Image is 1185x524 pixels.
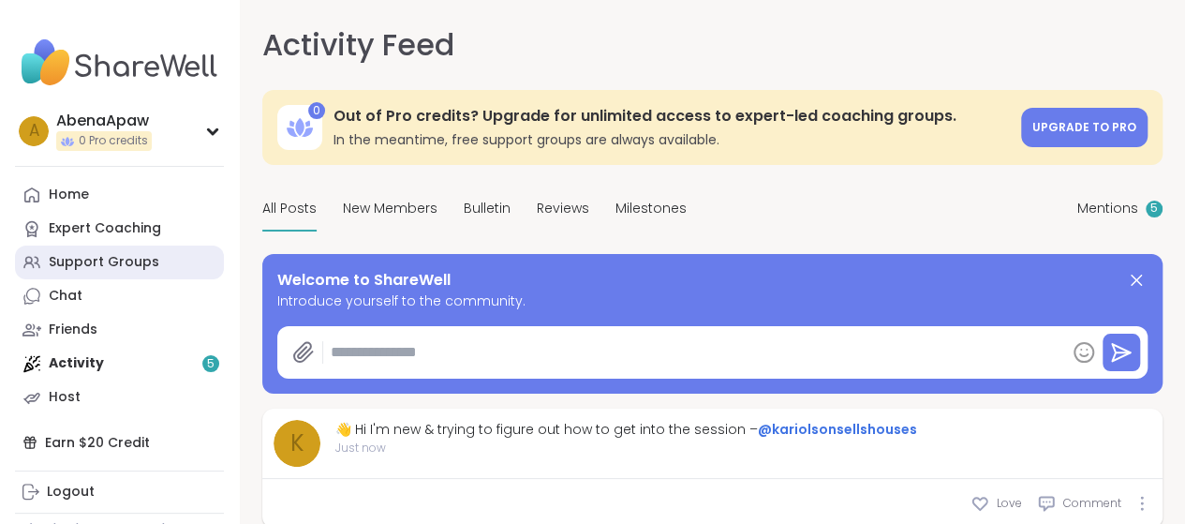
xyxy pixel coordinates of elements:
[290,427,304,460] span: k
[277,269,451,292] span: Welcome to ShareWell
[333,130,1010,149] h3: In the meantime, free support groups are always available.
[29,119,39,143] span: A
[15,178,224,212] a: Home
[79,133,148,149] span: 0 Pro credits
[49,219,161,238] div: Expert Coaching
[277,292,1148,311] span: Introduce yourself to the community.
[262,199,317,218] span: All Posts
[1077,199,1138,218] span: Mentions
[15,313,224,347] a: Friends
[49,253,159,272] div: Support Groups
[333,106,1010,127] h3: Out of Pro credits? Upgrade for unlimited access to expert-led coaching groups.
[262,22,454,67] h1: Activity Feed
[335,440,917,457] span: Just now
[537,199,589,218] span: Reviews
[15,475,224,509] a: Logout
[56,111,152,131] div: AbenaApaw
[335,420,917,440] div: 👋 Hi I'm new & trying to figure out how to get into the session –
[15,30,224,96] img: ShareWell Nav Logo
[308,102,325,119] div: 0
[15,246,224,279] a: Support Groups
[758,420,917,439] a: @kariolsonsellshouses
[1021,108,1148,147] a: Upgrade to Pro
[1150,201,1158,217] span: 5
[15,381,224,414] a: Host
[1032,119,1136,135] span: Upgrade to Pro
[343,199,437,218] span: New Members
[615,199,687,218] span: Milestones
[274,420,320,467] a: k
[49,388,81,407] div: Host
[997,495,1022,512] span: Love
[1063,495,1121,512] span: Comment
[47,483,95,502] div: Logout
[15,426,224,459] div: Earn $20 Credit
[49,321,97,339] div: Friends
[49,186,89,204] div: Home
[49,287,82,306] div: Chat
[15,212,224,246] a: Expert Coaching
[15,279,224,313] a: Chat
[464,199,511,218] span: Bulletin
